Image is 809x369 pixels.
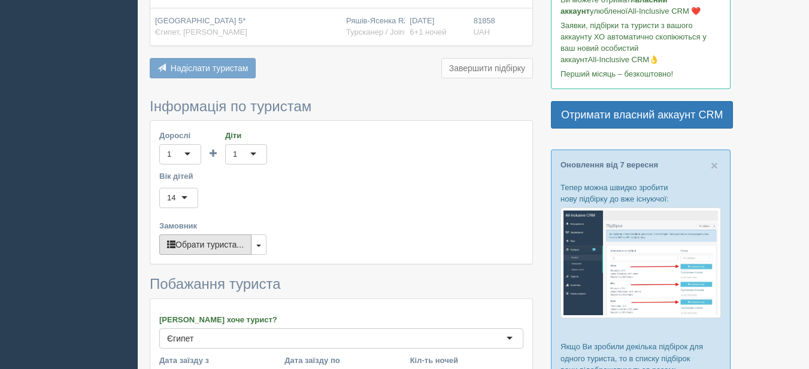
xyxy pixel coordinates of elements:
p: Перший місяць – безкоштовно! [560,68,721,80]
a: Отримати власний аккаунт CRM [551,101,733,129]
label: Дорослі [159,130,201,141]
span: Побажання туриста [150,276,281,292]
label: [PERSON_NAME] хоче турист? [159,314,523,325]
button: Close [711,159,718,172]
span: 6+1 ночей [410,28,446,36]
label: Вік дітей [159,170,523,182]
button: Надіслати туристам [150,58,256,78]
div: [DATE] [410,16,463,38]
button: Обрати туриста... [159,234,252,255]
div: 1 [167,148,171,160]
label: Дата заїзду по [284,355,398,366]
label: Замовник [159,220,523,231]
span: × [711,158,718,172]
h3: Інформація по туристам [150,99,533,114]
div: Єгипет [167,333,193,344]
span: All-Inclusive CRM👌 [588,55,659,64]
div: 1 [233,148,237,160]
span: UAH [474,28,490,36]
label: Дата заїзду з [159,355,272,366]
button: Завершити підбірку [441,58,533,78]
p: Тепер можна швидко зробити нову підбірку до вже існуючої: [560,182,721,205]
span: All-Inclusive CRM ❤️ [628,7,701,16]
span: 81858 [474,16,495,25]
label: Кіл-ть ночей [410,355,523,366]
label: Діти [225,130,267,141]
a: Оновлення від 7 вересня [560,160,658,169]
span: Єгипет, [PERSON_NAME] [155,28,247,36]
p: Заявки, підбірки та туристи з вашого аккаунту ХО автоматично скопіюються у ваш новий особистий ак... [560,20,721,65]
img: %D0%BF%D1%96%D0%B4%D0%B1%D1%96%D1%80%D0%BA%D0%B0-%D1%82%D1%83%D1%80%D0%B8%D1%81%D1%82%D1%83-%D1%8... [560,208,721,318]
div: 14 [167,192,175,204]
span: Надіслати туристам [171,63,249,73]
div: Ряшів-Ясенка RZE [346,16,400,38]
span: Турсканер / JoinUP! [346,28,417,36]
span: [GEOGRAPHIC_DATA] 5* [155,16,246,25]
